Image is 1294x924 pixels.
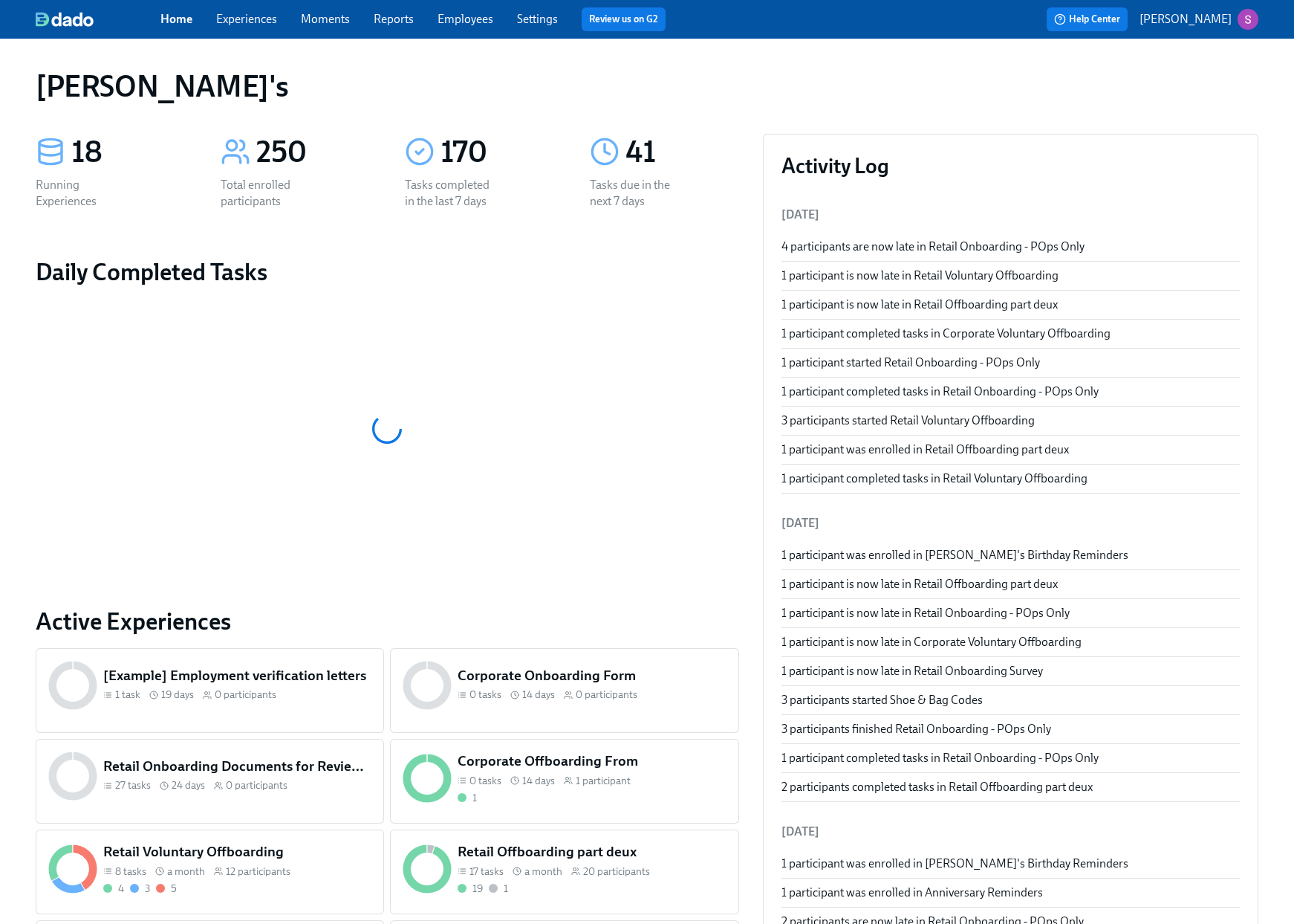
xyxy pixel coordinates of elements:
[405,177,500,210] div: Tasks completed in the last 7 days
[781,779,1240,795] div: 2 participants completed tasks in Retail Offboarding part deux
[583,865,650,879] span: 20 participants
[589,12,658,27] a: Review us on G2
[458,752,726,771] h5: Corporate Offboarding From
[1047,7,1128,31] button: Help Center
[781,576,1240,592] div: 1 participant is now late in Retail Offboarding part deux
[458,791,477,805] div: Completed all due tasks
[36,12,94,27] img: dado
[301,12,350,26] a: Moments
[582,7,666,31] button: Review us on G2
[472,882,483,896] div: 19
[36,739,384,824] a: Retail Onboarding Documents for Review & Signing27 tasks 24 days0 participants
[576,688,637,702] span: 0 participants
[103,757,372,776] h5: Retail Onboarding Documents for Review & Signing
[172,778,205,792] span: 24 days
[440,134,554,171] div: 170
[221,177,316,210] div: Total enrolled participants
[215,688,276,702] span: 0 participants
[781,885,1240,901] div: 1 participant was enrolled in Anniversary Reminders
[781,547,1240,563] div: 1 participant was enrolled in [PERSON_NAME]'s Birthday Reminders
[781,355,1240,371] div: 1 participant started Retail Onboarding - POps Only
[781,297,1240,313] div: 1 participant is now late in Retail Offboarding part deux
[781,471,1240,487] div: 1 participant completed tasks in Retail Voluntary Offboarding
[781,384,1240,400] div: 1 participant completed tasks in Retail Onboarding - POps Only
[781,605,1240,621] div: 1 participant is now late in Retail Onboarding - POps Only
[226,778,287,792] span: 0 participants
[130,882,150,896] div: On time with open tasks
[781,663,1240,679] div: 1 participant is now late in Retail Onboarding Survey
[458,842,726,862] h5: Retail Offboarding part deux
[216,12,277,26] a: Experiences
[781,856,1240,872] div: 1 participant was enrolled in [PERSON_NAME]'s Birthday Reminders
[524,865,562,879] span: a month
[36,607,739,636] a: Active Experiences
[145,882,150,896] div: 3
[115,778,151,792] span: 27 tasks
[36,68,289,104] h1: [PERSON_NAME]'s
[781,634,1240,650] div: 1 participant is now late in Corporate Voluntary Offboarding
[489,882,508,896] div: Not started
[522,688,555,702] span: 14 days
[472,791,477,805] div: 1
[103,666,372,685] h5: [Example] Employment verification letters
[390,648,738,733] a: Corporate Onboarding Form0 tasks 14 days0 participants
[469,688,501,702] span: 0 tasks
[781,326,1240,342] div: 1 participant completed tasks in Corporate Voluntary Offboarding
[36,177,131,210] div: Running Experiences
[118,882,124,896] div: 4
[781,207,819,222] span: [DATE]
[161,688,194,702] span: 19 days
[438,12,493,26] a: Employees
[781,239,1240,255] div: 4 participants are now late in Retail Onboarding - POps Only
[36,648,384,733] a: [Example] Employment verification letters1 task 19 days0 participants
[390,739,738,824] a: Corporate Offboarding From0 tasks 14 days1 participant1
[781,152,1240,179] h3: Activity Log
[1238,9,1258,30] img: ACg8ocKvalk5eKiSYA0Mj5kntfYcqlTkZhBNoQiYmXyzfaV5EtRlXQ=s96-c
[36,12,160,27] a: dado
[226,865,290,879] span: 12 participants
[1139,11,1232,28] p: [PERSON_NAME]
[781,814,1240,850] li: [DATE]
[504,882,508,896] div: 1
[167,865,205,879] span: a month
[36,830,384,914] a: Retail Voluntary Offboarding8 tasks a month12 participants435
[781,750,1240,766] div: 1 participant completed tasks in Retail Onboarding - POps Only
[374,12,414,26] a: Reports
[576,774,631,788] span: 1 participant
[171,882,177,896] div: 5
[256,134,370,171] div: 250
[156,882,177,896] div: With overdue tasks
[115,865,146,879] span: 8 tasks
[781,721,1240,737] div: 3 participants finished Retail Onboarding - POps Only
[625,134,739,171] div: 41
[458,666,726,685] h5: Corporate Onboarding Form
[103,882,124,896] div: Completed all due tasks
[71,134,185,171] div: 18
[781,268,1240,284] div: 1 participant is now late in Retail Voluntary Offboarding
[781,413,1240,429] div: 3 participants started Retail Voluntary Offboarding
[517,12,558,26] a: Settings
[390,830,738,914] a: Retail Offboarding part deux17 tasks a month20 participants191
[781,442,1240,458] div: 1 participant was enrolled in Retail Offboarding part deux
[160,12,192,26] a: Home
[781,505,1240,541] li: [DATE]
[590,177,685,210] div: Tasks due in the next 7 days
[522,774,555,788] span: 14 days
[469,865,504,879] span: 17 tasks
[469,774,501,788] span: 0 tasks
[1139,9,1258,30] button: [PERSON_NAME]
[36,257,739,287] h2: Daily Completed Tasks
[1054,12,1120,27] span: Help Center
[103,842,372,862] h5: Retail Voluntary Offboarding
[781,692,1240,708] div: 3 participants started Shoe & Bag Codes
[115,688,140,702] span: 1 task
[458,882,483,896] div: Completed all due tasks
